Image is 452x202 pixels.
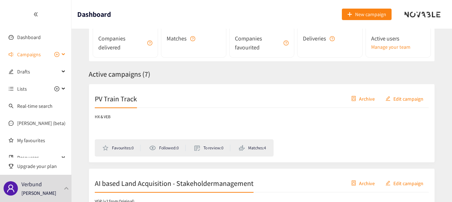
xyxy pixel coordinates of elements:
span: Campaigns [17,47,41,62]
h2: AI based Land Acquisition - Stakeholdermanagement [95,178,254,188]
span: plus [347,12,352,18]
p: HX & VEB [95,114,110,120]
span: question-circle [284,40,289,45]
li: Followed: 0 [149,145,186,151]
span: book [9,155,14,160]
li: To review: 0 [194,145,230,151]
p: [PERSON_NAME] [21,189,56,197]
a: Dashboard [17,34,41,40]
span: Deliveries [303,34,326,43]
button: editEdit campaign [380,93,429,104]
button: containerArchive [346,93,380,104]
a: Real-time search [17,103,53,109]
span: edit [9,69,14,74]
span: trophy [9,164,14,169]
span: edit [385,96,390,102]
span: user [6,184,15,193]
span: question-circle [330,36,335,41]
span: Edit campaign [393,95,423,102]
span: question-circle [147,40,152,45]
span: Active campaigns ( 7 ) [89,69,150,79]
span: plus-circle [54,86,59,91]
span: question-circle [190,36,195,41]
span: New campaign [355,10,386,18]
span: plus-circle [54,52,59,57]
a: My favourites [17,133,66,148]
span: unordered-list [9,86,14,91]
a: PV Train TrackcontainerArchiveeditEdit campaignHX & VEBFavourites:0Followed:0To review:0Matches:4 [89,84,435,163]
span: Drafts [17,64,59,79]
a: [PERSON_NAME] (beta) [17,120,65,126]
span: Archive [359,95,375,102]
div: Chat-Widget [335,125,452,202]
span: sound [9,52,14,57]
span: Active users [371,34,399,43]
span: Upgrade your plan [17,159,66,173]
h2: PV Train Track [95,93,137,104]
span: Lists [17,82,27,96]
span: Companies delivered [98,34,144,52]
span: container [351,96,356,102]
span: double-left [33,12,38,17]
a: Manage your team [371,43,425,51]
iframe: Chat Widget [335,125,452,202]
span: Matches [167,34,187,43]
li: Matches: 4 [239,145,266,151]
span: Companies favourited [235,34,280,52]
button: plusNew campaign [342,9,392,20]
p: Verbund [21,180,42,189]
li: Favourites: 0 [102,145,141,151]
span: Resources [17,150,59,165]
